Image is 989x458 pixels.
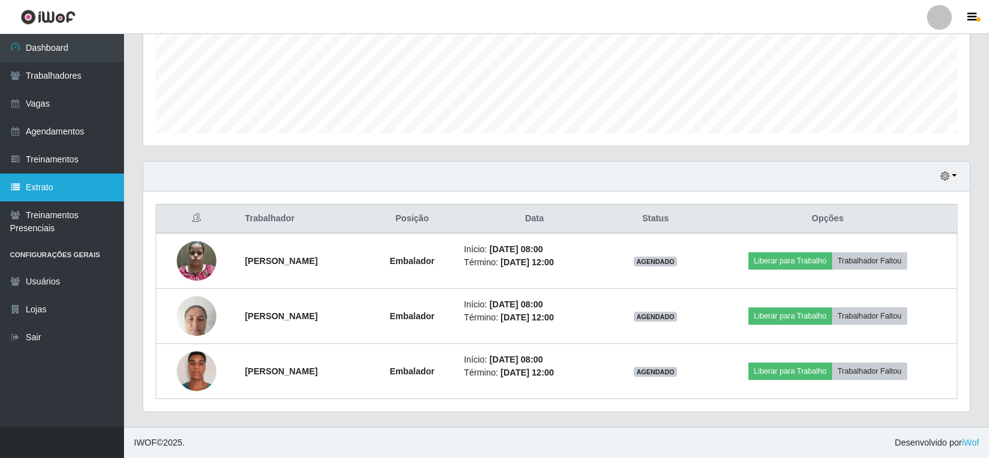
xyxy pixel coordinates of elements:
[832,307,907,325] button: Trabalhador Faltou
[389,366,434,376] strong: Embalador
[389,311,434,321] strong: Embalador
[464,298,605,311] li: Início:
[20,9,76,25] img: CoreUI Logo
[634,367,677,377] span: AGENDADO
[748,307,832,325] button: Liberar para Trabalho
[832,252,907,270] button: Trabalhador Faltou
[134,438,157,447] span: IWOF
[962,438,979,447] a: iWof
[500,257,554,267] time: [DATE] 12:00
[464,366,605,379] li: Término:
[748,363,832,380] button: Liberar para Trabalho
[464,256,605,269] li: Término:
[500,368,554,377] time: [DATE] 12:00
[177,345,216,397] img: 1751767387736.jpeg
[489,244,543,254] time: [DATE] 08:00
[389,256,434,266] strong: Embalador
[500,312,554,322] time: [DATE] 12:00
[177,290,216,343] img: 1726585318668.jpeg
[177,234,216,287] img: 1712714567127.jpeg
[245,366,317,376] strong: [PERSON_NAME]
[464,243,605,256] li: Início:
[699,205,957,234] th: Opções
[748,252,832,270] button: Liberar para Trabalho
[634,312,677,322] span: AGENDADO
[464,353,605,366] li: Início:
[612,205,698,234] th: Status
[368,205,456,234] th: Posição
[895,436,979,449] span: Desenvolvido por
[634,257,677,266] span: AGENDADO
[456,205,612,234] th: Data
[134,436,185,449] span: © 2025 .
[237,205,368,234] th: Trabalhador
[245,311,317,321] strong: [PERSON_NAME]
[832,363,907,380] button: Trabalhador Faltou
[489,355,543,364] time: [DATE] 08:00
[245,256,317,266] strong: [PERSON_NAME]
[489,299,543,309] time: [DATE] 08:00
[464,311,605,324] li: Término:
